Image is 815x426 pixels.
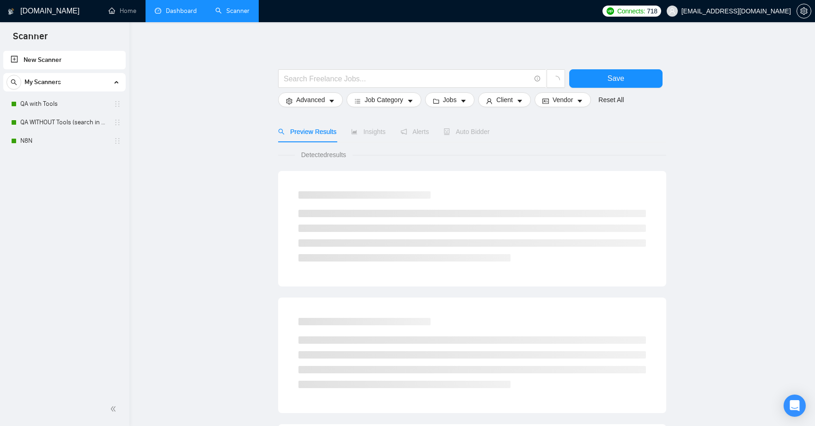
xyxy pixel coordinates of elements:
span: bars [354,97,361,104]
li: New Scanner [3,51,126,69]
button: userClientcaret-down [478,92,531,107]
a: QA WITHOUT Tools (search in Titles) [20,113,108,132]
span: area-chart [351,128,358,135]
span: Client [496,95,513,105]
span: info-circle [535,76,541,82]
span: idcard [542,97,549,104]
span: caret-down [460,97,467,104]
button: settingAdvancedcaret-down [278,92,343,107]
a: homeHome [109,7,136,15]
span: folder [433,97,439,104]
span: search [278,128,285,135]
a: QA with Tools [20,95,108,113]
a: setting [797,7,811,15]
span: robot [444,128,450,135]
a: New Scanner [11,51,118,69]
li: My Scanners [3,73,126,150]
span: Advanced [296,95,325,105]
span: Vendor [553,95,573,105]
span: Alerts [401,128,429,135]
span: Job Category [365,95,403,105]
span: Detected results [295,150,353,160]
span: Jobs [443,95,457,105]
span: user [486,97,493,104]
span: Insights [351,128,385,135]
img: logo [8,4,14,19]
a: Reset All [598,95,624,105]
span: user [669,8,675,14]
span: Preview Results [278,128,336,135]
span: caret-down [517,97,523,104]
button: barsJob Categorycaret-down [347,92,421,107]
img: upwork-logo.png [607,7,614,15]
button: Save [569,69,663,88]
span: Connects: [617,6,645,16]
span: setting [286,97,292,104]
button: setting [797,4,811,18]
span: caret-down [577,97,583,104]
span: loading [552,76,560,84]
a: dashboardDashboard [155,7,197,15]
span: Auto Bidder [444,128,489,135]
button: idcardVendorcaret-down [535,92,591,107]
span: double-left [110,404,119,414]
button: folderJobscaret-down [425,92,475,107]
div: Open Intercom Messenger [784,395,806,417]
a: N8N [20,132,108,150]
span: holder [114,137,121,145]
span: caret-down [328,97,335,104]
span: caret-down [407,97,414,104]
span: My Scanners [24,73,61,91]
span: holder [114,100,121,108]
span: Scanner [6,30,55,49]
span: holder [114,119,121,126]
input: Search Freelance Jobs... [284,73,530,85]
span: Save [608,73,624,84]
span: notification [401,128,407,135]
span: 718 [647,6,657,16]
a: searchScanner [215,7,249,15]
span: search [7,79,21,85]
button: search [6,75,21,90]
